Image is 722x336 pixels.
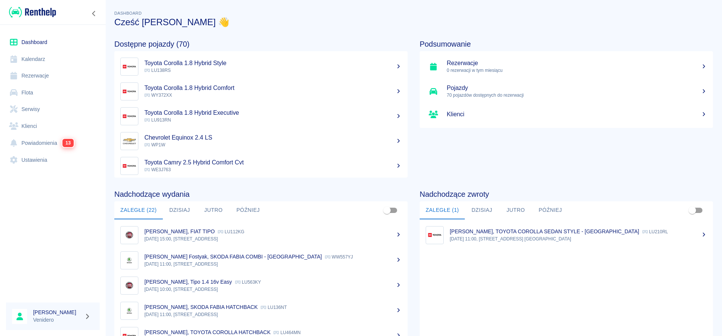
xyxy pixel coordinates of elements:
[197,201,231,219] button: Jutro
[114,40,408,49] h4: Dostępne pojazdy (70)
[144,228,215,234] p: [PERSON_NAME], FIAT TIPO
[642,229,668,234] p: LU210RL
[114,11,142,15] span: Dashboard
[122,59,137,74] img: Image
[6,84,100,101] a: Flota
[114,129,408,154] a: ImageChevrolet Equinox 2.4 LS WP1W
[144,236,402,242] p: [DATE] 15:00, [STREET_ADDRESS]
[122,278,137,293] img: Image
[465,201,499,219] button: Dzisiaj
[6,34,100,51] a: Dashboard
[380,203,394,217] span: Pokaż przypisane tylko do mnie
[122,304,137,318] img: Image
[88,9,100,18] button: Zwiń nawigację
[273,330,300,335] p: LU464MN
[6,134,100,152] a: Powiadomienia13
[447,67,707,74] p: 0 rezerwacji w tym miesiącu
[420,79,713,104] a: Pojazdy70 pojazdów dostępnych do rezerwacji
[6,67,100,84] a: Rezerwacje
[122,109,137,123] img: Image
[144,134,402,141] h5: Chevrolet Equinox 2.4 LS
[235,280,261,285] p: LU563KY
[218,229,244,234] p: LU112KG
[114,298,408,323] a: Image[PERSON_NAME], SKODA FABIA HATCHBACK LU136NT[DATE] 11:00, [STREET_ADDRESS]
[144,286,402,293] p: [DATE] 10:00, [STREET_ADDRESS]
[447,84,707,92] h5: Pojazdy
[33,316,81,324] p: Venidero
[447,59,707,67] h5: Rezerwacje
[144,159,402,166] h5: Toyota Camry 2.5 Hybrid Comfort Cvt
[144,68,171,73] span: LU138RS
[144,142,165,147] span: WP1W
[532,201,568,219] button: Później
[114,79,408,104] a: ImageToyota Corolla 1.8 Hybrid Comfort WY372XX
[420,40,713,49] h4: Podsumowanie
[122,84,137,99] img: Image
[144,109,402,117] h5: Toyota Corolla 1.8 Hybrid Executive
[114,222,408,248] a: Image[PERSON_NAME], FIAT TIPO LU112KG[DATE] 15:00, [STREET_ADDRESS]
[122,159,137,173] img: Image
[114,190,408,199] h4: Nadchodzące wydania
[428,228,442,242] img: Image
[144,329,270,335] p: [PERSON_NAME], TOYOTA COROLLA HATCHBACK
[62,138,74,147] span: 13
[163,201,197,219] button: Dzisiaj
[685,203,699,217] span: Pokaż przypisane tylko do mnie
[6,6,56,18] a: Renthelp logo
[450,228,639,234] p: [PERSON_NAME], TOYOTA COROLLA SEDAN STYLE - [GEOGRAPHIC_DATA]
[447,111,707,118] h5: Klienci
[144,93,172,98] span: WY372XX
[114,17,713,27] h3: Cześć [PERSON_NAME] 👋
[144,84,402,92] h5: Toyota Corolla 1.8 Hybrid Comfort
[122,253,137,268] img: Image
[114,154,408,178] a: ImageToyota Camry 2.5 Hybrid Comfort Cvt WE3J763
[144,261,402,268] p: [DATE] 11:00, [STREET_ADDRESS]
[450,236,707,242] p: [DATE] 11:00, [STREET_ADDRESS] [GEOGRAPHIC_DATA]
[114,54,408,79] a: ImageToyota Corolla 1.8 Hybrid Style LU138RS
[499,201,532,219] button: Jutro
[33,309,81,316] h6: [PERSON_NAME]
[420,190,713,199] h4: Nadchodzące zwroty
[122,134,137,148] img: Image
[114,201,163,219] button: Zaległe (22)
[325,254,353,260] p: WW557YJ
[144,279,232,285] p: [PERSON_NAME], Tipo 1.4 16v Easy
[420,201,465,219] button: Zaległe (1)
[144,311,402,318] p: [DATE] 11:00, [STREET_ADDRESS]
[447,92,707,99] p: 70 pojazdów dostępnych do rezerwacji
[6,51,100,68] a: Kalendarz
[6,152,100,169] a: Ustawienia
[420,54,713,79] a: Rezerwacje0 rezerwacji w tym miesiącu
[9,6,56,18] img: Renthelp logo
[144,117,171,123] span: LU913RN
[261,305,287,310] p: LU136NT
[114,273,408,298] a: Image[PERSON_NAME], Tipo 1.4 16v Easy LU563KY[DATE] 10:00, [STREET_ADDRESS]
[6,118,100,135] a: Klienci
[144,167,171,172] span: WE3J763
[122,228,137,242] img: Image
[144,59,402,67] h5: Toyota Corolla 1.8 Hybrid Style
[420,104,713,125] a: Klienci
[144,254,322,260] p: [PERSON_NAME] Fostyak, SKODA FABIA COMBI - [GEOGRAPHIC_DATA]
[231,201,266,219] button: Później
[114,248,408,273] a: Image[PERSON_NAME] Fostyak, SKODA FABIA COMBI - [GEOGRAPHIC_DATA] WW557YJ[DATE] 11:00, [STREET_AD...
[114,104,408,129] a: ImageToyota Corolla 1.8 Hybrid Executive LU913RN
[144,304,258,310] p: [PERSON_NAME], SKODA FABIA HATCHBACK
[6,101,100,118] a: Serwisy
[420,222,713,248] a: Image[PERSON_NAME], TOYOTA COROLLA SEDAN STYLE - [GEOGRAPHIC_DATA] LU210RL[DATE] 11:00, [STREET_A...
